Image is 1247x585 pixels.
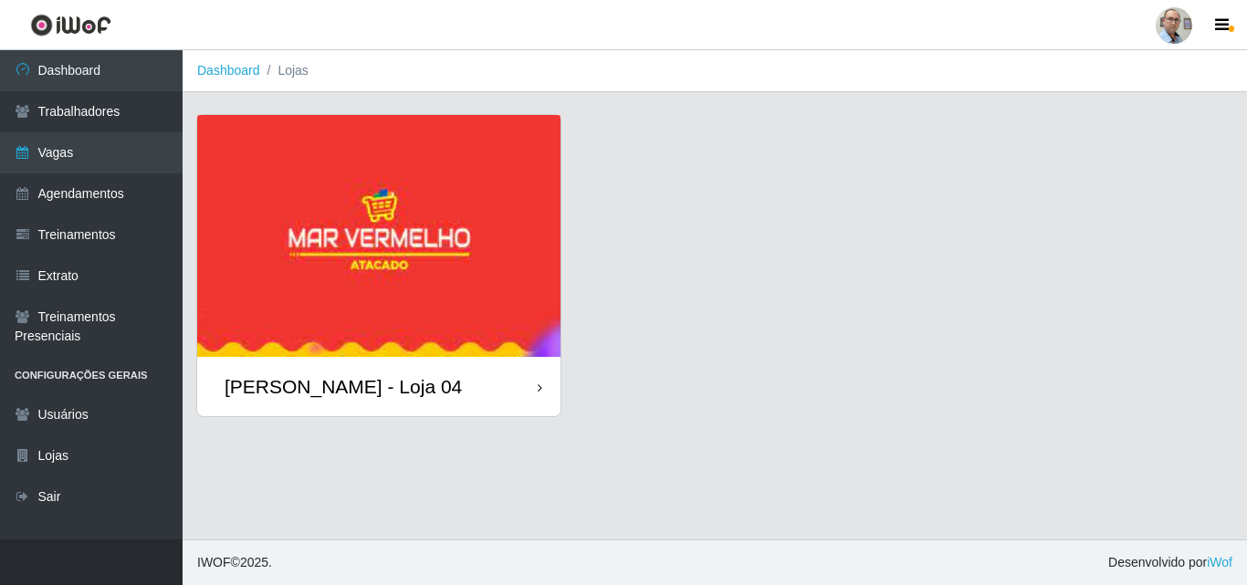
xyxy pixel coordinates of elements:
li: Lojas [260,61,309,80]
span: © 2025 . [197,553,272,572]
div: [PERSON_NAME] - Loja 04 [225,375,462,398]
a: [PERSON_NAME] - Loja 04 [197,115,561,416]
span: Desenvolvido por [1108,553,1232,572]
span: IWOF [197,555,231,569]
a: Dashboard [197,63,260,78]
img: CoreUI Logo [30,14,111,37]
a: iWof [1207,555,1232,569]
nav: breadcrumb [183,50,1247,92]
img: cardImg [197,115,561,357]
